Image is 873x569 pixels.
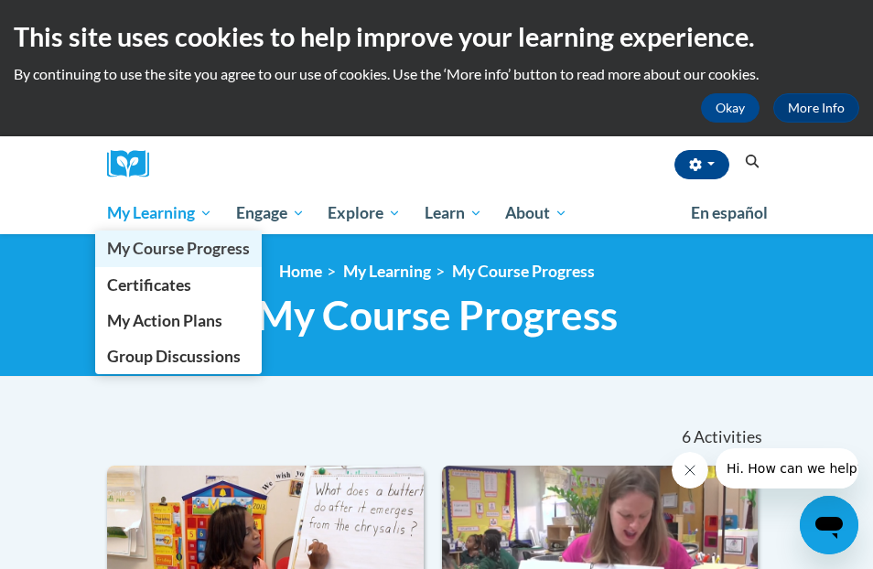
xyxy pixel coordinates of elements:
[95,192,224,234] a: My Learning
[236,202,305,224] span: Engage
[701,93,760,123] button: Okay
[672,452,708,488] iframe: Close message
[95,338,262,374] a: Group Discussions
[674,150,729,179] button: Account Settings
[738,151,766,173] button: Search
[694,427,762,447] span: Activities
[107,347,241,366] span: Group Discussions
[716,448,858,488] iframe: Message from company
[425,202,482,224] span: Learn
[343,262,431,281] a: My Learning
[494,192,580,234] a: About
[14,64,859,84] p: By continuing to use the site you agree to our use of cookies. Use the ‘More info’ button to read...
[95,267,262,303] a: Certificates
[14,18,859,55] h2: This site uses cookies to help improve your learning experience.
[95,303,262,338] a: My Action Plans
[107,275,191,295] span: Certificates
[316,192,413,234] a: Explore
[107,239,250,258] span: My Course Progress
[505,202,567,224] span: About
[107,150,162,178] img: Logo brand
[11,13,148,27] span: Hi. How can we help?
[256,291,618,339] span: My Course Progress
[691,203,768,222] span: En español
[328,202,401,224] span: Explore
[279,262,322,281] a: Home
[107,311,222,330] span: My Action Plans
[107,150,162,178] a: Cox Campus
[679,194,780,232] a: En español
[224,192,317,234] a: Engage
[682,427,691,447] span: 6
[413,192,494,234] a: Learn
[800,496,858,554] iframe: Button to launch messaging window
[95,231,262,266] a: My Course Progress
[107,202,212,224] span: My Learning
[773,93,859,123] a: More Info
[93,192,780,234] div: Main menu
[452,262,595,281] a: My Course Progress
